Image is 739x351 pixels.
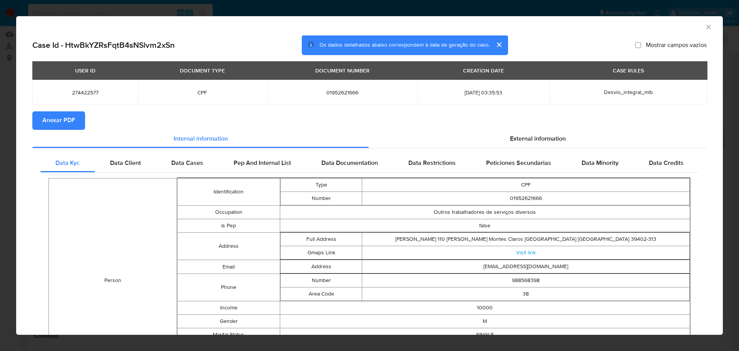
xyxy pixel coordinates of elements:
[280,315,690,328] td: M
[177,274,280,301] td: Phone
[177,233,280,260] td: Address
[177,301,280,315] td: Income
[646,41,707,49] span: Mostrar campos vazios
[280,328,690,342] td: SINGLE
[276,89,409,96] span: 01952621666
[280,274,362,287] td: Number
[458,64,508,77] div: CREATION DATE
[32,111,85,130] button: Anexar PDF
[311,64,374,77] div: DOCUMENT NUMBER
[516,249,536,257] a: Visit link
[427,89,540,96] span: [DATE] 03:35:53
[280,219,690,233] td: false
[110,159,141,168] span: Data Client
[362,274,690,287] td: 988568398
[177,219,280,233] td: Is Pep
[280,233,362,246] td: Full Address
[582,159,619,168] span: Data Minority
[280,192,362,205] td: Number
[16,16,723,335] div: closure-recommendation-modal
[177,178,280,206] td: Identification
[280,287,362,301] td: Area Code
[635,42,641,48] input: Mostrar campos vazios
[42,112,75,129] span: Anexar PDF
[510,134,566,143] span: External information
[362,178,690,192] td: CPF
[177,328,280,342] td: Marital Status
[705,23,712,30] button: Fechar a janela
[319,41,490,49] span: Os dados detalhados abaixo correspondem à data de geração do caso.
[42,89,129,96] span: 274422577
[70,64,100,77] div: USER ID
[55,159,80,168] span: Data Kyc
[486,159,551,168] span: Peticiones Secundarias
[608,64,649,77] div: CASE RULES
[490,35,508,54] button: cerrar
[177,206,280,219] td: Occupation
[175,64,229,77] div: DOCUMENT TYPE
[362,233,690,246] td: [PERSON_NAME] 110 [PERSON_NAME] Montes Claros [GEOGRAPHIC_DATA] [GEOGRAPHIC_DATA] 39402-313
[604,88,653,96] span: Desvio_integral_mlb
[408,159,456,168] span: Data Restrictions
[280,246,362,260] td: Gmaps Link
[40,154,699,173] div: Detailed internal info
[32,40,175,50] h2: Case Id - HtwBkYZRsFqtB4sNSlvm2xSn
[280,301,690,315] td: 10000
[362,192,690,205] td: 01952621666
[234,159,291,168] span: Pep And Internal List
[649,159,684,168] span: Data Credits
[362,287,690,301] td: 38
[280,178,362,192] td: Type
[280,260,362,274] td: Address
[32,130,707,148] div: Detailed info
[147,89,257,96] span: CPF
[174,134,228,143] span: Internal information
[280,206,690,219] td: Outros trabalhadores de serviços diversos
[171,159,203,168] span: Data Cases
[321,159,378,168] span: Data Documentation
[177,260,280,274] td: Email
[362,260,690,274] td: [EMAIL_ADDRESS][DOMAIN_NAME]
[177,315,280,328] td: Gender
